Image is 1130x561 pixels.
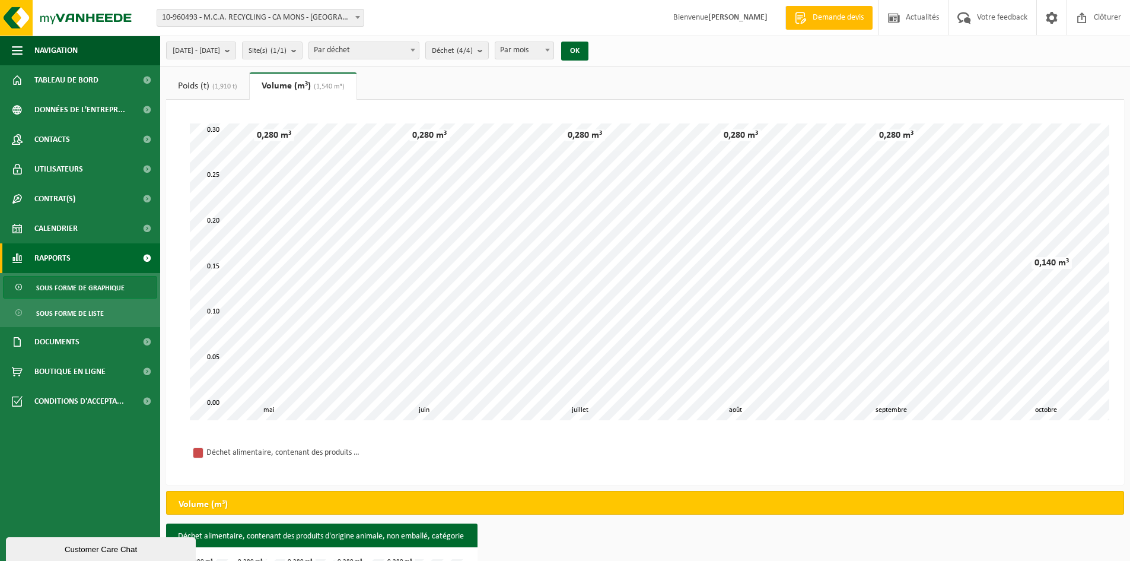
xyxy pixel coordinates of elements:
[36,302,104,325] span: Sous forme de liste
[250,72,356,100] a: Volume (m³)
[409,129,450,141] div: 0,280 m³
[34,243,71,273] span: Rapports
[311,83,345,90] span: (1,540 m³)
[561,42,588,61] button: OK
[876,129,916,141] div: 0,280 m³
[34,214,78,243] span: Calendrier
[254,129,294,141] div: 0,280 m³
[3,302,157,324] a: Sous forme de liste
[1032,257,1072,269] div: 0,140 m³
[495,42,553,59] span: Par mois
[249,42,287,60] span: Site(s)
[309,42,419,59] span: Par déchet
[166,72,249,100] a: Poids (t)
[34,357,106,386] span: Boutique en ligne
[3,276,157,299] a: Sous forme de graphique
[425,42,489,59] button: Déchet(4/4)
[34,65,98,95] span: Tableau de bord
[157,9,364,26] span: 10-960493 - M.C.A. RECYCLING - CA MONS - MONS
[167,492,240,518] h2: Volume (m³)
[34,95,125,125] span: Données de l'entrepr...
[206,445,361,460] div: Déchet alimentaire, contenant des produits d'origine animale, non emballé, catégorie 3
[34,36,78,65] span: Navigation
[173,42,220,60] span: [DATE] - [DATE]
[34,327,79,357] span: Documents
[36,277,125,299] span: Sous forme de graphique
[810,12,867,24] span: Demande devis
[432,42,473,60] span: Déchet
[242,42,303,59] button: Site(s)(1/1)
[166,42,236,59] button: [DATE] - [DATE]
[34,154,83,184] span: Utilisateurs
[34,184,75,214] span: Contrat(s)
[157,9,364,27] span: 10-960493 - M.C.A. RECYCLING - CA MONS - MONS
[785,6,873,30] a: Demande devis
[565,129,605,141] div: 0,280 m³
[209,83,237,90] span: (1,910 t)
[708,13,768,22] strong: [PERSON_NAME]
[457,47,473,55] count: (4/4)
[721,129,761,141] div: 0,280 m³
[6,535,198,561] iframe: chat widget
[34,386,124,416] span: Conditions d'accepta...
[34,125,70,154] span: Contacts
[270,47,287,55] count: (1/1)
